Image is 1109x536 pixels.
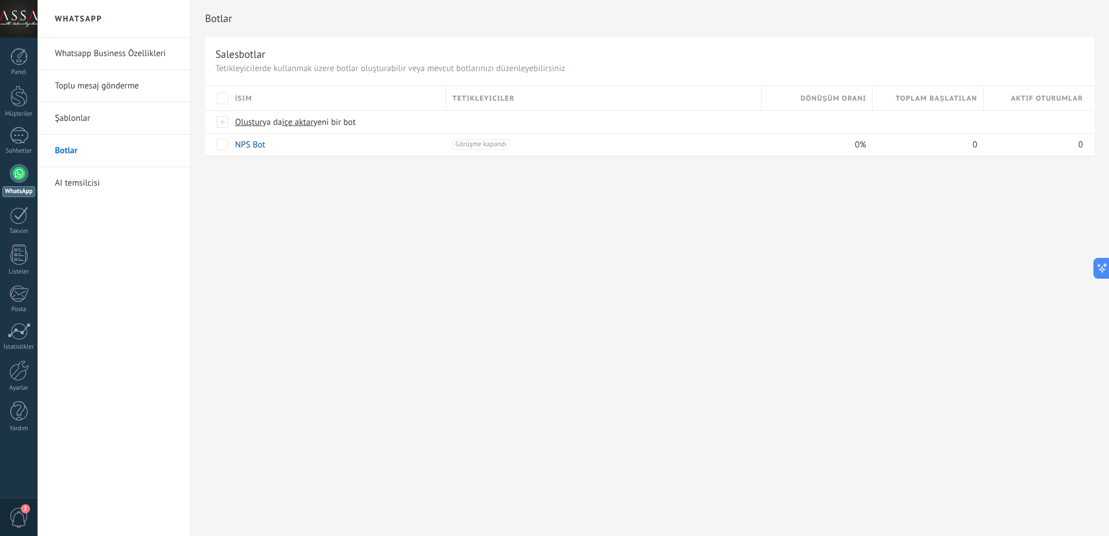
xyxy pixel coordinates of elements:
[762,134,867,156] div: 0%
[973,139,977,150] span: 0
[2,228,36,235] div: Takvim
[2,110,36,118] div: Müşteriler
[205,7,1095,30] h2: Botlar
[2,306,36,313] div: Posta
[1078,139,1083,150] span: 0
[2,385,36,392] div: Ayarlar
[2,69,36,76] div: Panel
[2,268,36,276] div: Listeler
[2,186,35,197] div: WhatsApp
[262,117,282,128] span: ya da
[1011,93,1083,104] span: Aktif oturumlar
[38,167,190,199] li: AI temsilcisi
[801,93,866,104] span: Dönüşüm oranı
[215,47,265,61] div: Salesbotlar
[38,38,190,70] li: Whatsapp Business Özellikleri
[984,134,1083,156] div: 0
[55,167,178,199] a: AI temsilcisi
[2,425,36,433] div: Yardım
[55,70,178,102] a: Toplu mesaj gönderme
[55,102,178,135] a: Şablonlar
[21,504,30,513] span: 2
[2,343,36,351] div: İstatistikler
[55,38,178,70] a: Whatsapp Business Özellikleri
[855,139,866,150] span: 0%
[984,111,1083,133] div: Botlar
[282,117,313,128] span: içe aktar
[235,117,262,128] span: Oluştur
[215,63,1084,74] p: Tetikleyicilerde kullanmak üzere botlar oluşturabilir veya mevcut botlarınızı düzenleyebilirsiniz
[38,102,190,135] li: Şablonlar
[38,70,190,102] li: Toplu mesaj gönderme
[873,111,978,133] div: Botlar
[2,147,36,155] div: Sohbetler
[452,93,514,104] span: Tetikleyiciler
[314,117,356,128] span: yeni bir bot
[38,135,190,167] li: Botlar
[235,93,252,104] span: İsim
[55,135,178,167] a: Botlar
[452,139,509,150] span: Görüşme kapandı
[873,134,978,156] div: 0
[235,139,265,150] a: NPS Bot
[896,93,977,104] span: Toplam başlatılan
